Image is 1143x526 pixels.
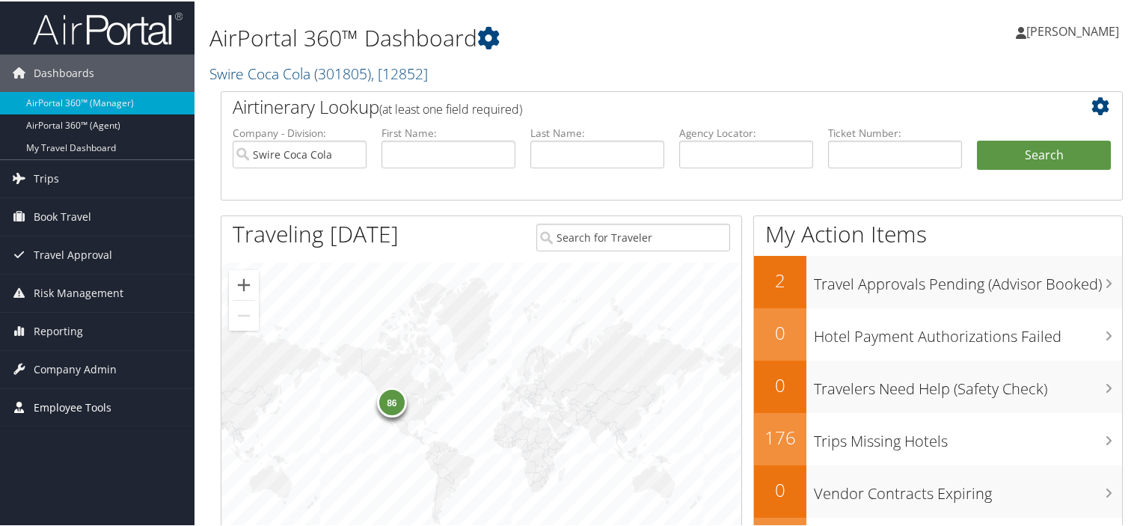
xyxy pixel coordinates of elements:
button: Zoom in [229,269,259,299]
button: Search [977,139,1111,169]
span: , [ 12852 ] [371,62,428,82]
h2: 176 [754,423,806,449]
span: Book Travel [34,197,91,234]
a: [PERSON_NAME] [1016,7,1134,52]
h3: Travelers Need Help (Safety Check) [814,370,1122,398]
h1: AirPortal 360™ Dashboard [209,21,826,52]
h3: Trips Missing Hotels [814,422,1122,450]
h3: Travel Approvals Pending (Advisor Booked) [814,265,1122,293]
a: 0Hotel Payment Authorizations Failed [754,307,1122,359]
h2: 2 [754,266,806,292]
span: ( 301805 ) [314,62,371,82]
a: 0Travelers Need Help (Safety Check) [754,359,1122,412]
a: 2Travel Approvals Pending (Advisor Booked) [754,254,1122,307]
span: Travel Approval [34,235,112,272]
label: Last Name: [530,124,664,139]
a: 176Trips Missing Hotels [754,412,1122,464]
h1: My Action Items [754,217,1122,248]
h2: 0 [754,319,806,344]
label: Ticket Number: [828,124,962,139]
h1: Traveling [DATE] [233,217,399,248]
span: Company Admin [34,349,117,387]
h3: Hotel Payment Authorizations Failed [814,317,1122,346]
span: Reporting [34,311,83,349]
span: (at least one field required) [379,100,522,116]
label: Agency Locator: [679,124,813,139]
span: [PERSON_NAME] [1026,22,1119,38]
h2: 0 [754,371,806,397]
label: First Name: [381,124,515,139]
a: Swire Coca Cola [209,62,428,82]
button: Zoom out [229,299,259,329]
img: airportal-logo.png [33,10,183,45]
h3: Vendor Contracts Expiring [814,474,1122,503]
span: Dashboards [34,53,94,91]
span: Trips [34,159,59,196]
label: Company - Division: [233,124,367,139]
span: Employee Tools [34,388,111,425]
h2: Airtinerary Lookup [233,93,1036,118]
a: 0Vendor Contracts Expiring [754,464,1122,516]
h2: 0 [754,476,806,501]
span: Risk Management [34,273,123,311]
div: 86 [376,386,406,416]
input: Search for Traveler [536,222,731,250]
